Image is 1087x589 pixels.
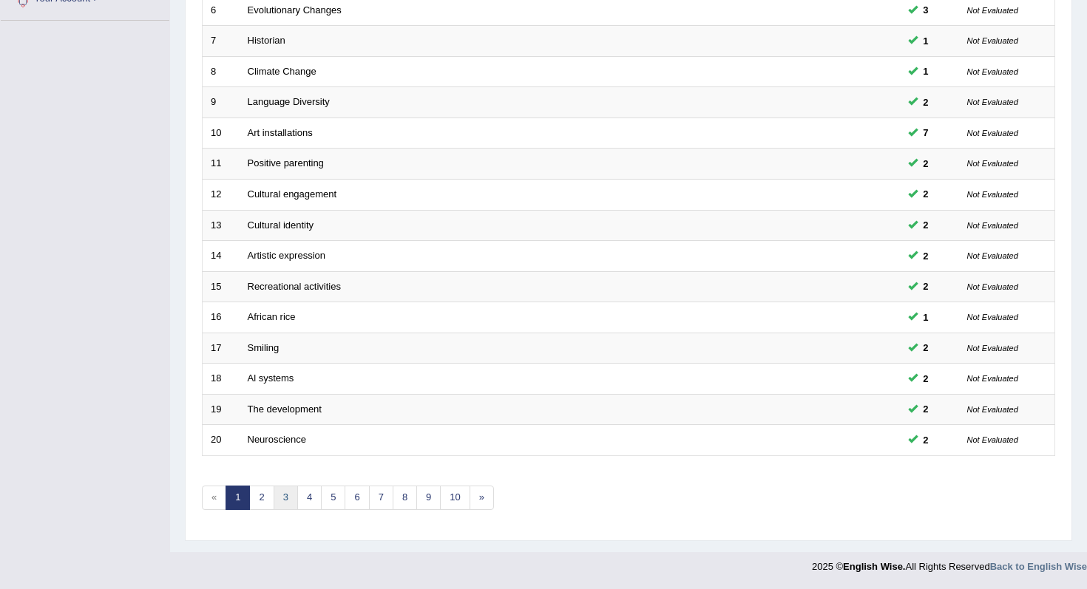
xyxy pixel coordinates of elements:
[918,371,935,387] span: You can still take this question
[248,281,341,292] a: Recreational activities
[203,118,240,149] td: 10
[248,4,342,16] a: Evolutionary Changes
[918,33,935,49] span: You can still take this question
[226,486,250,510] a: 1
[203,364,240,395] td: 18
[967,282,1018,291] small: Not Evaluated
[203,26,240,57] td: 7
[248,66,316,77] a: Climate Change
[203,333,240,364] td: 17
[967,405,1018,414] small: Not Evaluated
[918,217,935,233] span: You can still take this question
[440,486,470,510] a: 10
[248,96,330,107] a: Language Diversity
[967,129,1018,137] small: Not Evaluated
[967,190,1018,199] small: Not Evaluated
[248,219,314,231] a: Cultural identity
[967,344,1018,353] small: Not Evaluated
[203,179,240,210] td: 12
[416,486,441,510] a: 9
[812,552,1087,573] div: 2025 © All Rights Reserved
[967,36,1018,45] small: Not Evaluated
[918,186,935,202] span: You can still take this question
[918,95,935,110] span: You can still take this question
[918,248,935,264] span: You can still take this question
[248,372,294,384] a: Al systems
[203,394,240,425] td: 19
[967,98,1018,106] small: Not Evaluated
[248,35,285,46] a: Historian
[203,87,240,118] td: 9
[297,486,322,510] a: 4
[203,425,240,456] td: 20
[918,2,935,18] span: You can still take this question
[203,271,240,302] td: 15
[203,241,240,272] td: 14
[918,310,935,325] span: You can still take this question
[274,486,298,510] a: 3
[248,157,324,168] a: Positive parenting
[369,486,393,510] a: 7
[918,156,935,171] span: You can still take this question
[248,342,280,353] a: Smiling
[967,251,1018,260] small: Not Evaluated
[321,486,345,510] a: 5
[918,340,935,355] span: You can still take this question
[967,435,1018,444] small: Not Evaluated
[202,486,226,510] span: «
[249,486,274,510] a: 2
[990,561,1087,572] a: Back to English Wise
[918,401,935,417] span: You can still take this question
[918,125,935,140] span: You can still take this question
[345,486,369,510] a: 6
[248,127,313,138] a: Art installations
[248,311,296,322] a: African rice
[967,374,1018,383] small: Not Evaluated
[918,64,935,79] span: You can still take this question
[248,404,322,415] a: The development
[843,561,905,572] strong: English Wise.
[967,6,1018,15] small: Not Evaluated
[470,486,494,510] a: »
[203,149,240,180] td: 11
[967,159,1018,168] small: Not Evaluated
[967,313,1018,321] small: Not Evaluated
[918,279,935,294] span: You can still take this question
[203,210,240,241] td: 13
[967,67,1018,76] small: Not Evaluated
[203,302,240,333] td: 16
[203,56,240,87] td: 8
[248,434,307,445] a: Neuroscience
[248,250,325,261] a: Artistic expression
[248,188,337,200] a: Cultural engagement
[393,486,417,510] a: 8
[918,432,935,448] span: You can still take this question
[967,221,1018,230] small: Not Evaluated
